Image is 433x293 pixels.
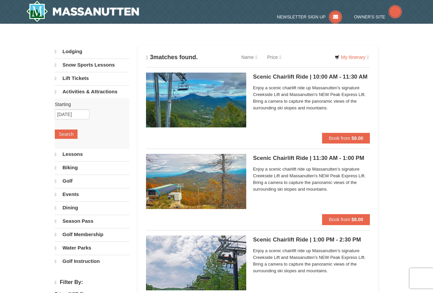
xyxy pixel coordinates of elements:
strong: $8.00 [351,135,363,141]
a: Lessons [55,148,129,161]
span: Newsletter Sign Up [277,14,326,19]
button: Book from $8.00 [322,214,370,225]
h4: Filter By: [55,279,129,286]
a: Lodging [55,45,129,58]
a: Events [55,188,129,201]
a: Snow Sports Lessons [55,59,129,71]
a: Name [236,51,262,64]
span: 3 [150,54,153,61]
a: Activities & Attractions [55,85,129,98]
img: 24896431-9-664d1467.jpg [146,235,246,290]
img: Massanutten Resort Logo [26,1,139,22]
button: Book from $8.00 [322,133,370,143]
button: Search [55,129,78,139]
a: Owner's Site [354,14,402,19]
a: Biking [55,161,129,174]
label: Starting [55,101,124,108]
a: Newsletter Sign Up [277,14,342,19]
a: Lift Tickets [55,72,129,85]
h5: Scenic Chairlift Ride | 11:30 AM - 1:00 PM [253,155,370,162]
h5: Scenic Chairlift Ride | 1:00 PM - 2:30 PM [253,236,370,243]
img: 24896431-13-a88f1aaf.jpg [146,154,246,209]
h4: matches found. [146,54,198,61]
span: Owner's Site [354,14,386,19]
strong: $8.00 [351,217,363,222]
span: Book from [329,135,350,141]
a: Season Pass [55,215,129,227]
span: Enjoy a scenic chairlift ride up Massanutten’s signature Creekside Lift and Massanutten's NEW Pea... [253,248,370,274]
a: My Itinerary [330,52,373,62]
a: Golf Instruction [55,255,129,268]
a: Massanutten Resort [26,1,139,22]
span: Enjoy a scenic chairlift ride up Massanutten’s signature Creekside Lift and Massanutten's NEW Pea... [253,166,370,193]
img: 24896431-1-a2e2611b.jpg [146,73,246,127]
h5: Scenic Chairlift Ride | 10:00 AM - 11:30 AM [253,74,370,80]
span: Book from [329,217,350,222]
span: Enjoy a scenic chairlift ride up Massanutten’s signature Creekside Lift and Massanutten's NEW Pea... [253,85,370,111]
a: Golf [55,175,129,187]
a: Golf Membership [55,228,129,241]
a: Price [262,51,286,64]
a: Dining [55,201,129,214]
a: Water Parks [55,241,129,254]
